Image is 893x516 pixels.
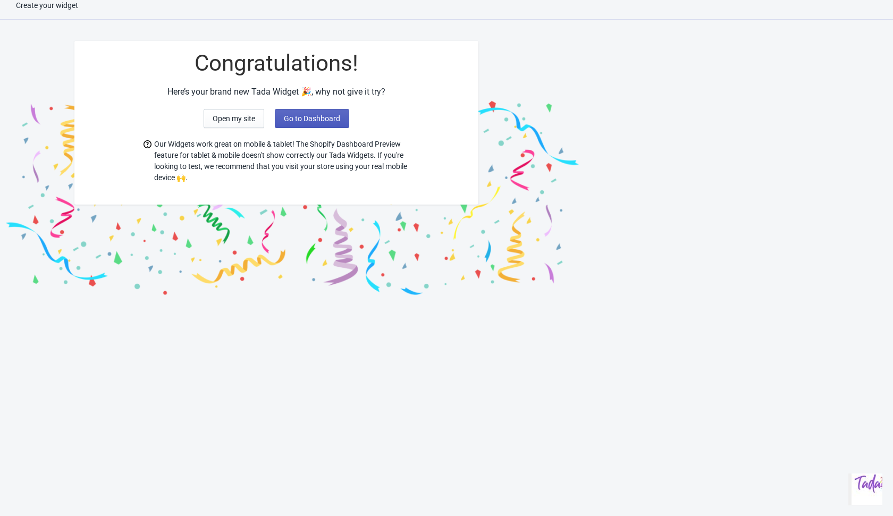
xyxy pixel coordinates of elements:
[848,473,882,505] iframe: chat widget
[204,109,264,128] button: Open my site
[284,114,340,123] span: Go to Dashboard
[74,86,478,98] div: Here’s your brand new Tada Widget 🎉, why not give it try?
[154,139,409,183] span: Our Widgets work great on mobile & tablet! The Shopify Dashboard Preview feature for tablet & mob...
[213,114,255,123] span: Open my site
[74,52,478,75] div: Congratulations!
[292,30,585,299] img: final_2.png
[275,109,349,128] button: Go to Dashboard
